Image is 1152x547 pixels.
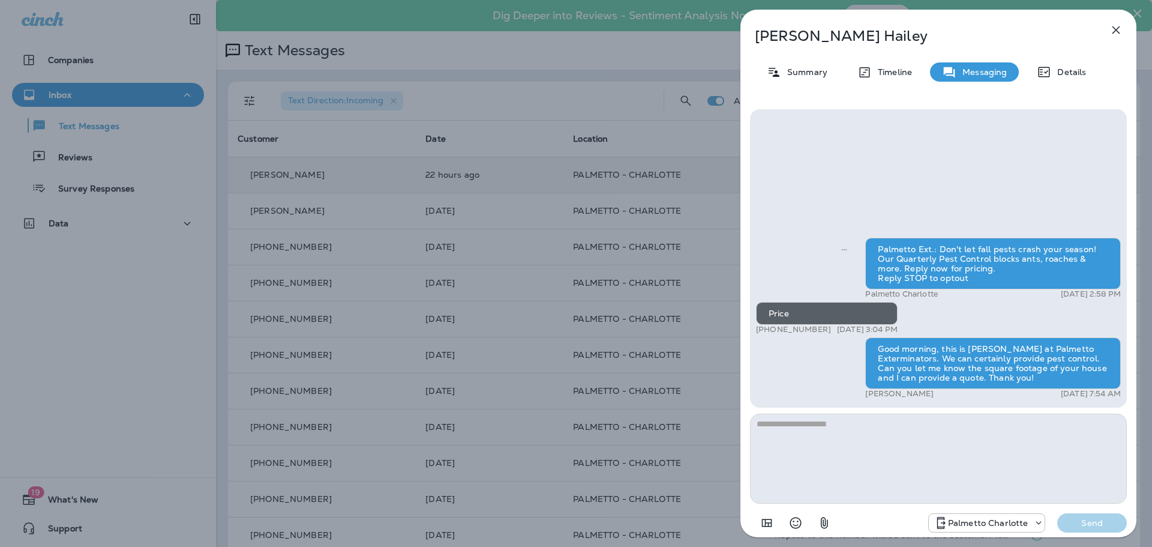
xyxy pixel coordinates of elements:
p: Details [1051,67,1086,77]
p: [PERSON_NAME] Hailey [755,28,1082,44]
p: Summary [781,67,827,77]
div: Palmetto Ext.: Don't let fall pests crash your season! Our Quarterly Pest Control blocks ants, ro... [865,238,1121,289]
span: Sent [841,243,847,254]
p: [DATE] 3:04 PM [837,325,898,334]
p: [DATE] 7:54 AM [1061,389,1121,399]
div: Price [756,302,898,325]
p: Palmetto Charlotte [948,518,1028,528]
p: [DATE] 2:58 PM [1061,289,1121,299]
div: Good morning, this is [PERSON_NAME] at Palmetto Exterminators. We can certainly provide pest cont... [865,337,1121,389]
div: +1 (704) 307-2477 [929,516,1045,530]
p: [PHONE_NUMBER] [756,325,831,334]
p: Messaging [956,67,1007,77]
p: Timeline [872,67,912,77]
button: Add in a premade template [755,511,779,535]
button: Select an emoji [784,511,808,535]
p: [PERSON_NAME] [865,389,934,399]
p: Palmetto Charlotte [865,289,938,299]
